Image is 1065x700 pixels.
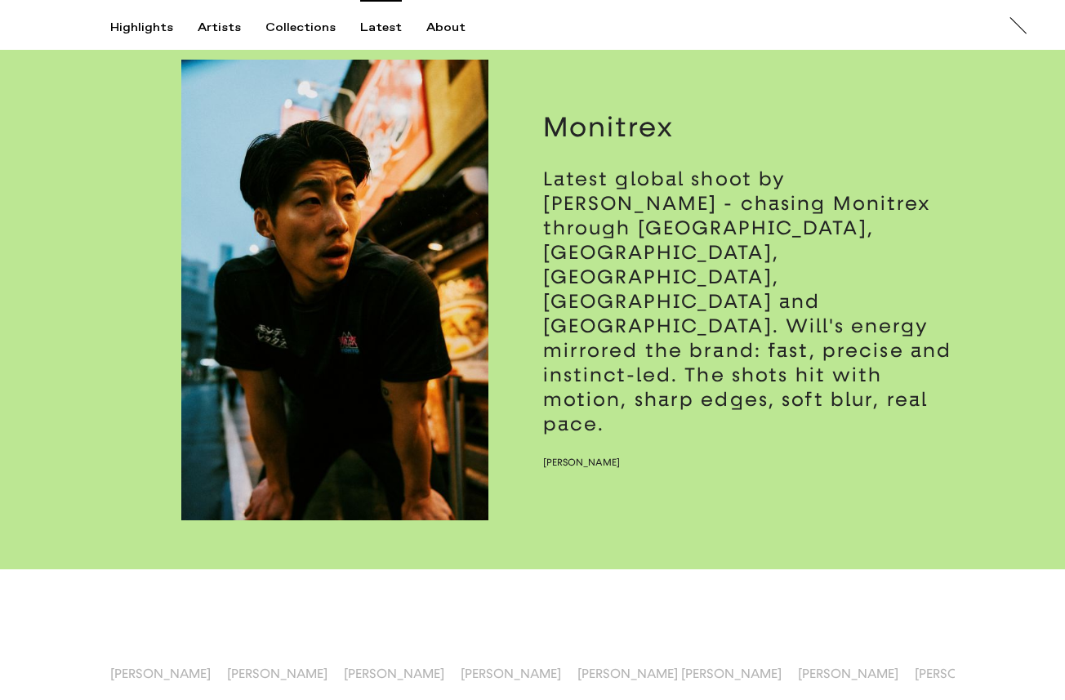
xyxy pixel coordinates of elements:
[265,20,336,35] div: Collections
[344,666,444,681] a: [PERSON_NAME]
[127,60,959,519] button: MonitrexLatest global shoot by [PERSON_NAME] - chasing Monitrex through [GEOGRAPHIC_DATA], [GEOGR...
[265,20,360,35] button: Collections
[461,666,561,681] a: [PERSON_NAME]
[915,666,1015,681] a: [PERSON_NAME]
[198,20,265,35] button: Artists
[360,20,426,35] button: Latest
[426,20,490,35] button: About
[577,666,782,681] a: [PERSON_NAME] [PERSON_NAME]
[110,20,198,35] button: Highlights
[227,666,328,681] a: [PERSON_NAME]
[798,666,898,681] a: [PERSON_NAME]
[543,167,960,436] p: Latest global shoot by [PERSON_NAME] - chasing Monitrex through [GEOGRAPHIC_DATA], [GEOGRAPHIC_DA...
[543,110,960,145] h3: Monitrex
[198,20,241,35] div: Artists
[543,457,620,468] span: [PERSON_NAME]
[110,666,211,681] a: [PERSON_NAME]
[360,20,402,35] div: Latest
[543,456,648,469] a: [PERSON_NAME]
[110,20,173,35] div: Highlights
[426,20,466,35] div: About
